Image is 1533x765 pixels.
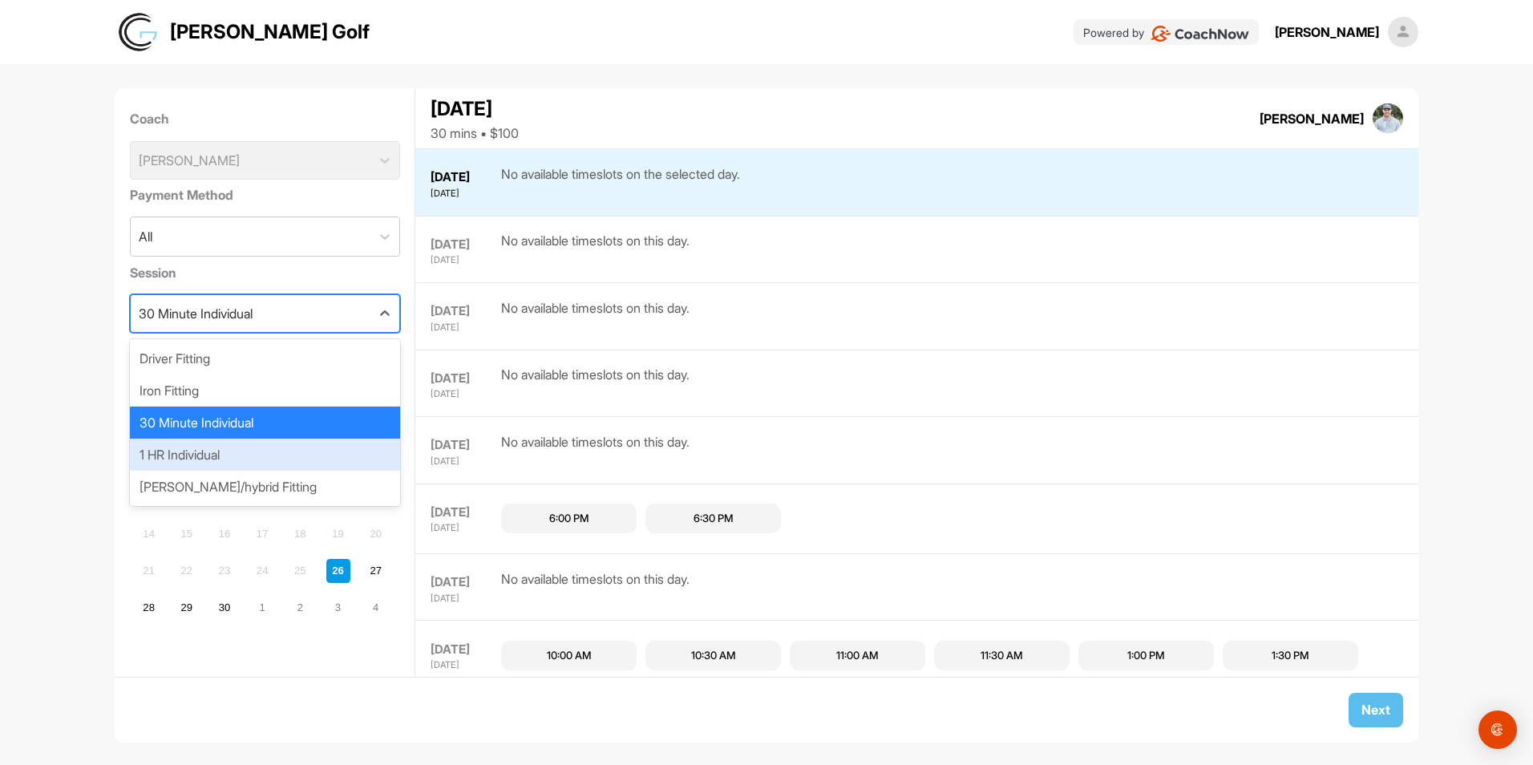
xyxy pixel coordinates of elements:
div: [DATE] [431,521,497,535]
div: Not available Saturday, September 20th, 2025 [364,522,388,546]
p: Powered by [1083,24,1144,41]
div: 6:00 PM [549,511,589,527]
div: Choose Thursday, October 2nd, 2025 [288,596,312,620]
div: 6:30 PM [694,511,734,527]
div: Choose Tuesday, September 30th, 2025 [212,596,237,620]
div: Choose Saturday, October 4th, 2025 [364,596,388,620]
div: [DATE] [431,253,497,267]
div: [DATE] [431,658,497,672]
div: [DATE] [431,436,497,455]
div: Choose Monday, September 29th, 2025 [175,596,199,620]
div: Choose Saturday, September 27th, 2025 [364,559,388,583]
div: Choose Sunday, September 28th, 2025 [137,596,161,620]
div: Not available Wednesday, September 24th, 2025 [250,559,274,583]
div: [DATE] [431,641,497,659]
div: No available timeslots on this day. [501,298,690,334]
div: 1:30 PM [1272,648,1309,664]
button: Next [1349,693,1403,727]
div: [PERSON_NAME]/hybrid Fitting [130,471,400,503]
div: month 2025-09 [135,446,390,622]
img: CoachNow [1151,26,1249,42]
div: [DATE] [431,504,497,522]
div: Not available Tuesday, September 16th, 2025 [212,522,237,546]
div: [DATE] [431,370,497,388]
div: [DATE] [431,321,497,334]
div: All [139,227,152,246]
div: Not available Wednesday, September 17th, 2025 [250,522,274,546]
div: Not available Thursday, September 18th, 2025 [288,522,312,546]
div: Not available Tuesday, September 23rd, 2025 [212,559,237,583]
div: Driver Fitting [130,342,400,374]
div: No available timeslots on this day. [501,569,690,605]
img: square_adad4a8ce3c101e533b4eff1514db094.jpg [1373,103,1403,134]
label: Coach [130,109,400,128]
div: [DATE] [431,236,497,254]
div: [DATE] [431,95,519,123]
div: [DATE] [431,187,497,200]
div: [DATE] [431,592,497,605]
div: Not available Friday, September 19th, 2025 [326,522,350,546]
div: Not available Monday, September 15th, 2025 [175,522,199,546]
div: 10:30 AM [691,648,736,664]
img: logo [119,13,157,51]
div: 1 HR Individual [130,439,400,471]
div: [PERSON_NAME] [1275,22,1379,42]
div: 30 mins • $100 [431,123,519,143]
img: square_default-ef6cabf814de5a2bf16c804365e32c732080f9872bdf737d349900a9daf73cf9.png [1388,17,1418,47]
p: [PERSON_NAME] Golf [170,18,370,47]
label: Session [130,263,400,282]
div: Not available Sunday, September 14th, 2025 [137,522,161,546]
div: No available timeslots on this day. [501,432,690,468]
label: Payment Method [130,185,400,204]
div: 30 Minute Individual [130,407,400,439]
div: [DATE] [431,573,497,592]
div: [PERSON_NAME] [1260,109,1364,128]
div: 30 Minute Individual [139,304,253,323]
div: 10:00 AM [547,648,592,664]
div: Choose Wednesday, October 1st, 2025 [250,596,274,620]
div: [DATE] [431,302,497,321]
div: [DATE] [431,455,497,468]
div: No available timeslots on the selected day. [501,164,740,200]
div: 11:00 AM [836,648,879,664]
div: No available timeslots on this day. [501,231,690,267]
div: Choose Friday, September 26th, 2025 [326,559,350,583]
div: 1:00 PM [1127,648,1165,664]
div: Not available Monday, September 22nd, 2025 [175,559,199,583]
div: [DATE] [431,168,497,187]
span: Next [1361,702,1390,718]
div: Open Intercom Messenger [1478,710,1517,749]
div: [DATE] [431,387,497,401]
div: 11:30 AM [981,648,1023,664]
div: Not available Sunday, September 21st, 2025 [137,559,161,583]
div: Not available Thursday, September 25th, 2025 [288,559,312,583]
div: Iron Fitting [130,374,400,407]
div: Choose Friday, October 3rd, 2025 [326,596,350,620]
div: No available timeslots on this day. [501,365,690,401]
